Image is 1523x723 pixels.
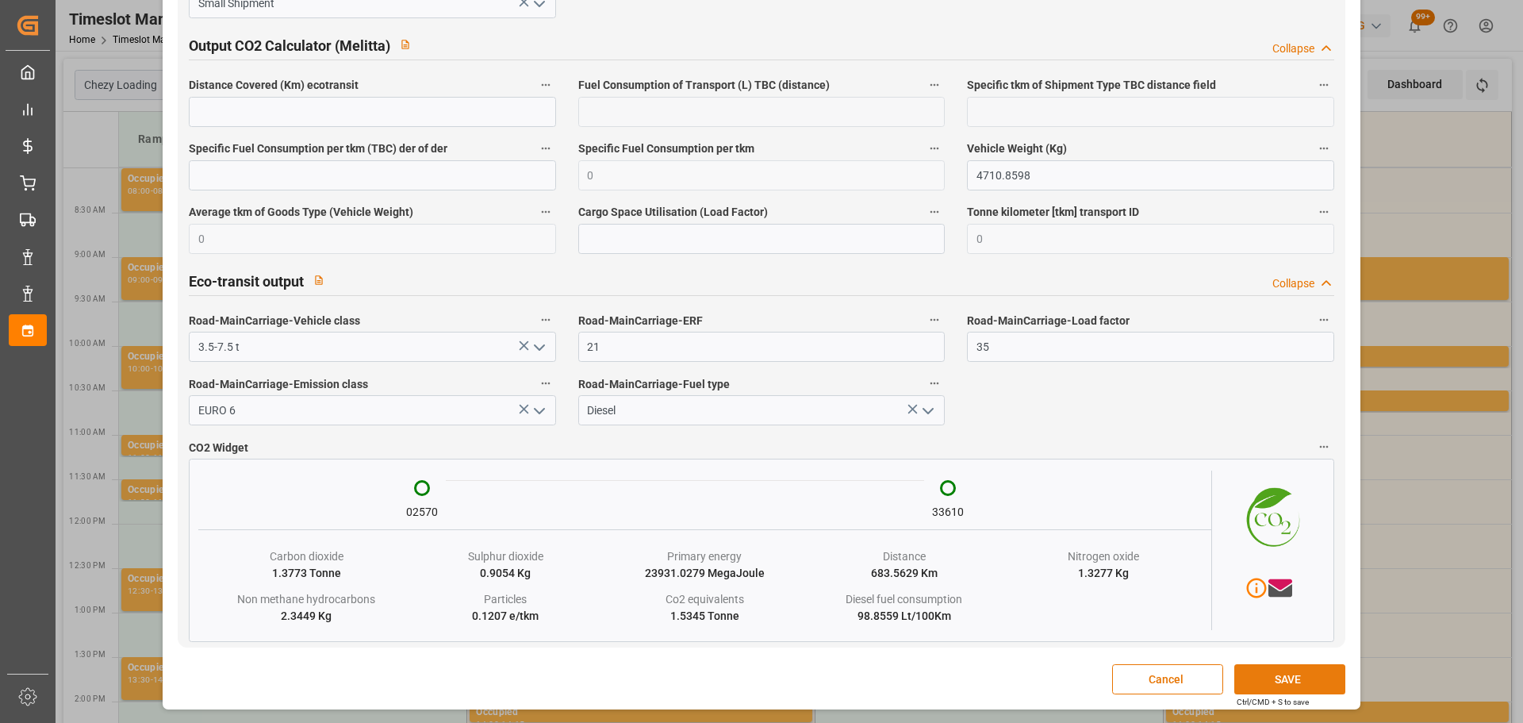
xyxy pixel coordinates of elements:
div: Carbon dioxide [270,548,343,565]
input: Type to search/select [578,395,945,425]
div: Non methane hydrocarbons [237,591,375,608]
div: 1.5345 Tonne [670,608,739,625]
button: Road-MainCarriage-Fuel type [924,373,945,394]
button: Vehicle Weight (Kg) [1314,138,1334,159]
span: Road-MainCarriage-Emission class [189,376,368,393]
span: Specific tkm of Shipment Type TBC distance field [967,77,1216,94]
div: 02570 [406,504,438,521]
button: Cancel [1112,664,1223,694]
button: Tonne kilometer [tkm] transport ID [1314,202,1334,222]
button: Road-MainCarriage-ERF [924,310,945,330]
span: Fuel Consumption of Transport (L) TBC (distance) [578,77,830,94]
div: 683.5629 Km [871,565,938,582]
button: CO2 Widget [1314,436,1334,457]
button: Fuel Consumption of Transport (L) TBC (distance) [924,75,945,95]
div: Collapse [1272,40,1314,57]
span: CO2 Widget [189,440,248,456]
div: 0.9054 Kg [480,565,531,582]
span: Road-MainCarriage-ERF [578,313,703,329]
div: Distance [883,548,926,565]
span: Cargo Space Utilisation (Load Factor) [578,204,768,221]
button: Road-MainCarriage-Vehicle class [535,310,556,330]
img: CO2 [1212,471,1325,559]
input: Type to search/select [189,332,555,362]
span: Road-MainCarriage-Fuel type [578,376,730,393]
div: Diesel fuel consumption [846,591,962,608]
span: Vehicle Weight (Kg) [967,140,1067,157]
button: open menu [526,335,550,360]
div: 0.1207 e/tkm [472,608,539,625]
div: Sulphur dioxide [468,548,543,565]
span: Tonne kilometer [tkm] transport ID [967,204,1139,221]
button: open menu [526,398,550,423]
div: Co2 equivalents [666,591,744,608]
button: Road-MainCarriage-Emission class [535,373,556,394]
span: Specific Fuel Consumption per tkm (TBC) der of der [189,140,447,157]
div: 23931.0279 MegaJoule [645,565,765,582]
button: View description [390,29,420,60]
div: Nitrogen oxide [1068,548,1139,565]
div: Particles [484,591,527,608]
button: Road-MainCarriage-Load factor [1314,310,1334,330]
button: Average tkm of Goods Type (Vehicle Weight) [535,202,556,222]
div: Primary energy [667,548,742,565]
div: 2.3449 Kg [281,608,332,625]
span: Road-MainCarriage-Vehicle class [189,313,360,329]
button: Specific Fuel Consumption per tkm (TBC) der of der [535,138,556,159]
input: Type to search/select [189,395,555,425]
h2: Output CO2 Calculator (Melitta) [189,35,390,56]
div: 1.3773 Tonne [272,565,341,582]
div: 98.8559 Lt/100Km [857,608,951,625]
button: Specific tkm of Shipment Type TBC distance field [1314,75,1334,95]
button: open menu [915,398,939,423]
button: View description [304,265,334,295]
button: SAVE [1234,664,1345,694]
div: Ctrl/CMD + S to save [1237,696,1309,708]
span: Road-MainCarriage-Load factor [967,313,1130,329]
button: Distance Covered (Km) ecotransit [535,75,556,95]
div: 33610 [932,504,964,521]
span: Average tkm of Goods Type (Vehicle Weight) [189,204,413,221]
button: Cargo Space Utilisation (Load Factor) [924,202,945,222]
div: 1.3277 Kg [1078,565,1129,582]
button: Specific Fuel Consumption per tkm [924,138,945,159]
span: Specific Fuel Consumption per tkm [578,140,754,157]
div: Collapse [1272,275,1314,292]
h2: Eco-transit output [189,271,304,292]
span: Distance Covered (Km) ecotransit [189,77,359,94]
